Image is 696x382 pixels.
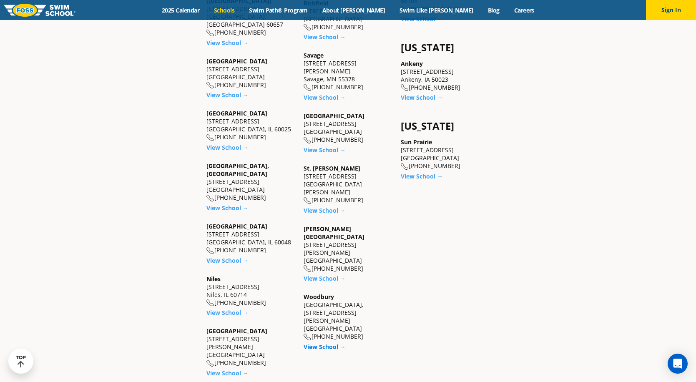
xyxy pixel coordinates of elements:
img: location-phone-o-icon.svg [206,299,214,307]
div: [STREET_ADDRESS] [GEOGRAPHIC_DATA], IL 60025 [PHONE_NUMBER] [206,109,295,141]
img: location-phone-o-icon.svg [401,163,409,170]
div: [STREET_ADDRESS] Ankeny, IA 50023 [PHONE_NUMBER] [401,60,490,92]
div: [STREET_ADDRESS] [GEOGRAPHIC_DATA] [PHONE_NUMBER] [304,112,392,144]
a: Woodbury [304,293,334,301]
div: [STREET_ADDRESS] [GEOGRAPHIC_DATA] [PHONE_NUMBER] [206,162,295,202]
div: [STREET_ADDRESS][PERSON_NAME] Savage, MN 55378 [PHONE_NUMBER] [304,51,392,91]
img: location-phone-o-icon.svg [304,84,312,91]
a: Sun Prairie [401,138,432,146]
img: location-phone-o-icon.svg [206,30,214,37]
a: View School → [304,206,346,214]
a: View School → [206,369,249,377]
a: [GEOGRAPHIC_DATA], [GEOGRAPHIC_DATA] [206,162,269,178]
a: View School → [304,343,346,351]
a: Careers [507,6,541,14]
a: View School → [206,39,249,47]
img: location-phone-o-icon.svg [401,84,409,91]
a: Niles [206,275,221,283]
a: Schools [207,6,242,14]
img: location-phone-o-icon.svg [304,24,312,31]
a: View School → [304,93,346,101]
a: [GEOGRAPHIC_DATA] [206,327,267,335]
div: TOP [16,355,26,368]
a: Ankeny [401,60,423,68]
img: location-phone-o-icon.svg [206,134,214,141]
a: [GEOGRAPHIC_DATA] [304,112,364,120]
img: location-phone-o-icon.svg [304,334,312,341]
div: [STREET_ADDRESS][PERSON_NAME] [GEOGRAPHIC_DATA] [PHONE_NUMBER] [206,327,295,367]
a: Blog [480,6,507,14]
a: Savage [304,51,324,59]
a: View School → [304,146,346,154]
a: 2025 Calendar [155,6,207,14]
img: location-phone-o-icon.svg [304,137,312,144]
img: location-phone-o-icon.svg [304,265,312,272]
img: FOSS Swim School Logo [4,4,75,17]
a: [GEOGRAPHIC_DATA] [206,57,267,65]
img: location-phone-o-icon.svg [206,82,214,89]
div: [STREET_ADDRESS] [PERSON_NAME][GEOGRAPHIC_DATA] [PHONE_NUMBER] [304,225,392,273]
a: View School → [206,309,249,317]
a: [GEOGRAPHIC_DATA] [206,222,267,230]
h4: [US_STATE] [401,120,490,132]
div: [STREET_ADDRESS] [GEOGRAPHIC_DATA] [PHONE_NUMBER] [401,138,490,170]
div: Open Intercom Messenger [668,354,688,374]
a: View School → [206,143,249,151]
div: [STREET_ADDRESS] Niles, IL 60714 [PHONE_NUMBER] [206,275,295,307]
img: location-phone-o-icon.svg [206,360,214,367]
a: View School → [206,256,249,264]
div: [STREET_ADDRESS] [GEOGRAPHIC_DATA][PERSON_NAME] [PHONE_NUMBER] [304,164,392,204]
a: View School → [304,274,346,282]
a: Swim Path® Program [242,6,315,14]
a: View School → [206,91,249,99]
div: [STREET_ADDRESS] [GEOGRAPHIC_DATA], IL 60048 [PHONE_NUMBER] [206,222,295,254]
a: Swim Like [PERSON_NAME] [392,6,481,14]
a: St. [PERSON_NAME] [304,164,360,172]
a: [PERSON_NAME][GEOGRAPHIC_DATA] [304,225,364,241]
a: View School → [304,33,346,41]
a: View School → [401,93,443,101]
a: [GEOGRAPHIC_DATA] [206,109,267,117]
h4: [US_STATE] [401,42,490,53]
img: location-phone-o-icon.svg [206,195,214,202]
img: location-phone-o-icon.svg [304,197,312,204]
img: location-phone-o-icon.svg [206,247,214,254]
a: View School → [401,172,443,180]
div: [STREET_ADDRESS] [GEOGRAPHIC_DATA] [PHONE_NUMBER] [206,57,295,89]
a: About [PERSON_NAME] [315,6,392,14]
a: View School → [206,204,249,212]
div: [GEOGRAPHIC_DATA], [STREET_ADDRESS][PERSON_NAME] [GEOGRAPHIC_DATA] [PHONE_NUMBER] [304,293,392,341]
